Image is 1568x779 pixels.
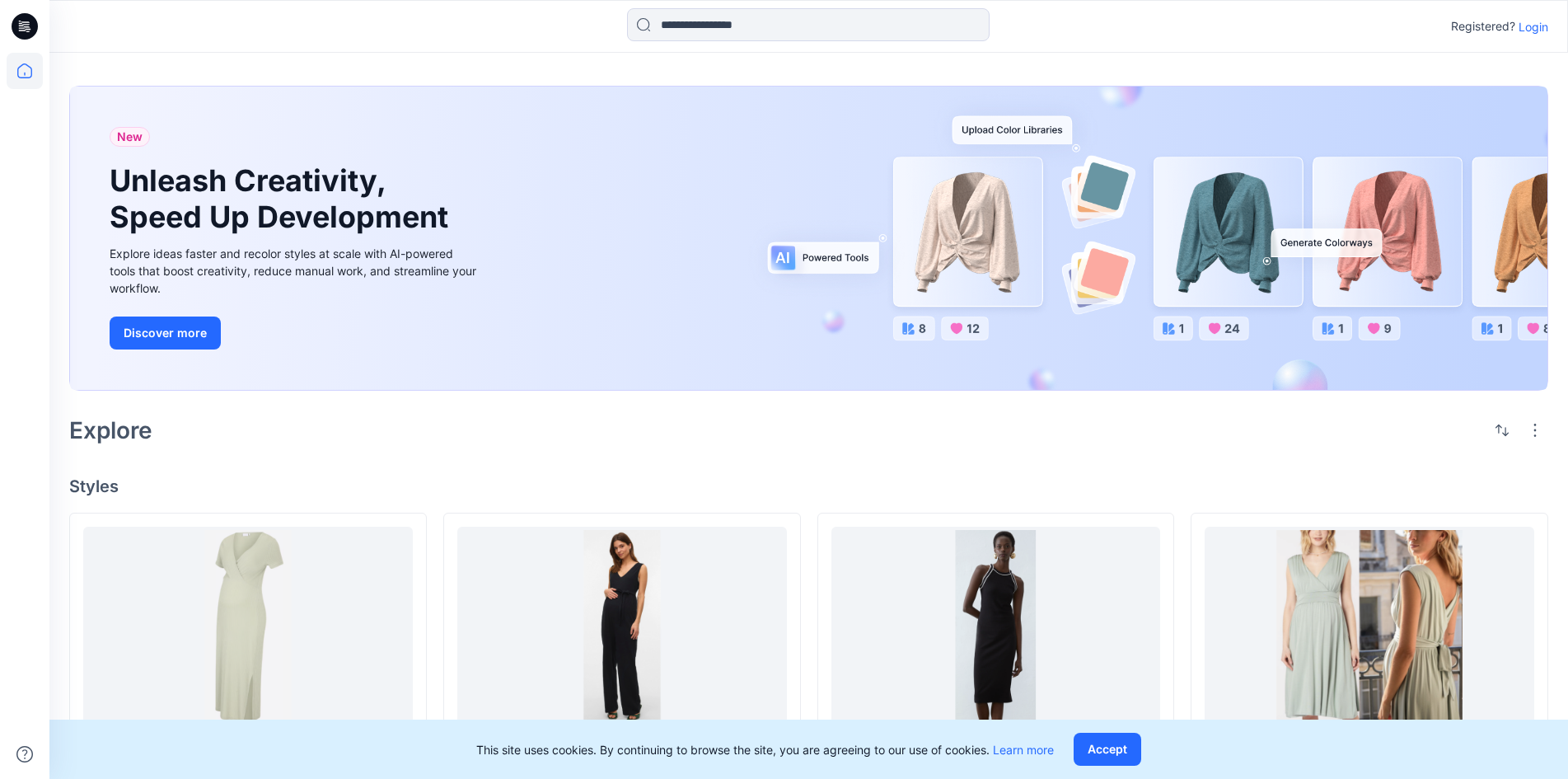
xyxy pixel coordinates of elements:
a: Learn more [993,743,1054,757]
a: UTG M-AF-AW26-T014-CK [457,527,787,730]
h4: Styles [69,476,1548,496]
p: Registered? [1451,16,1515,36]
button: Discover more [110,317,221,350]
div: Explore ideas faster and recolor styles at scale with AI-powered tools that boost creativity, red... [110,245,480,297]
button: Accept [1074,733,1141,766]
a: UTG M-AF-AW26-C042-CK [831,527,1161,730]
p: This site uses cookies. By continuing to browse the site, you are agreeing to our use of cookies. [476,741,1054,758]
a: Discover more [110,317,480,350]
h2: Explore [69,417,152,443]
a: UTG M-AF-AW26-C043-CK Option B [83,527,413,730]
a: UTG M-AF-AW26-C045-CK [1205,527,1534,730]
span: New [117,127,143,147]
p: Login [1519,18,1548,35]
h1: Unleash Creativity, Speed Up Development [110,163,456,234]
